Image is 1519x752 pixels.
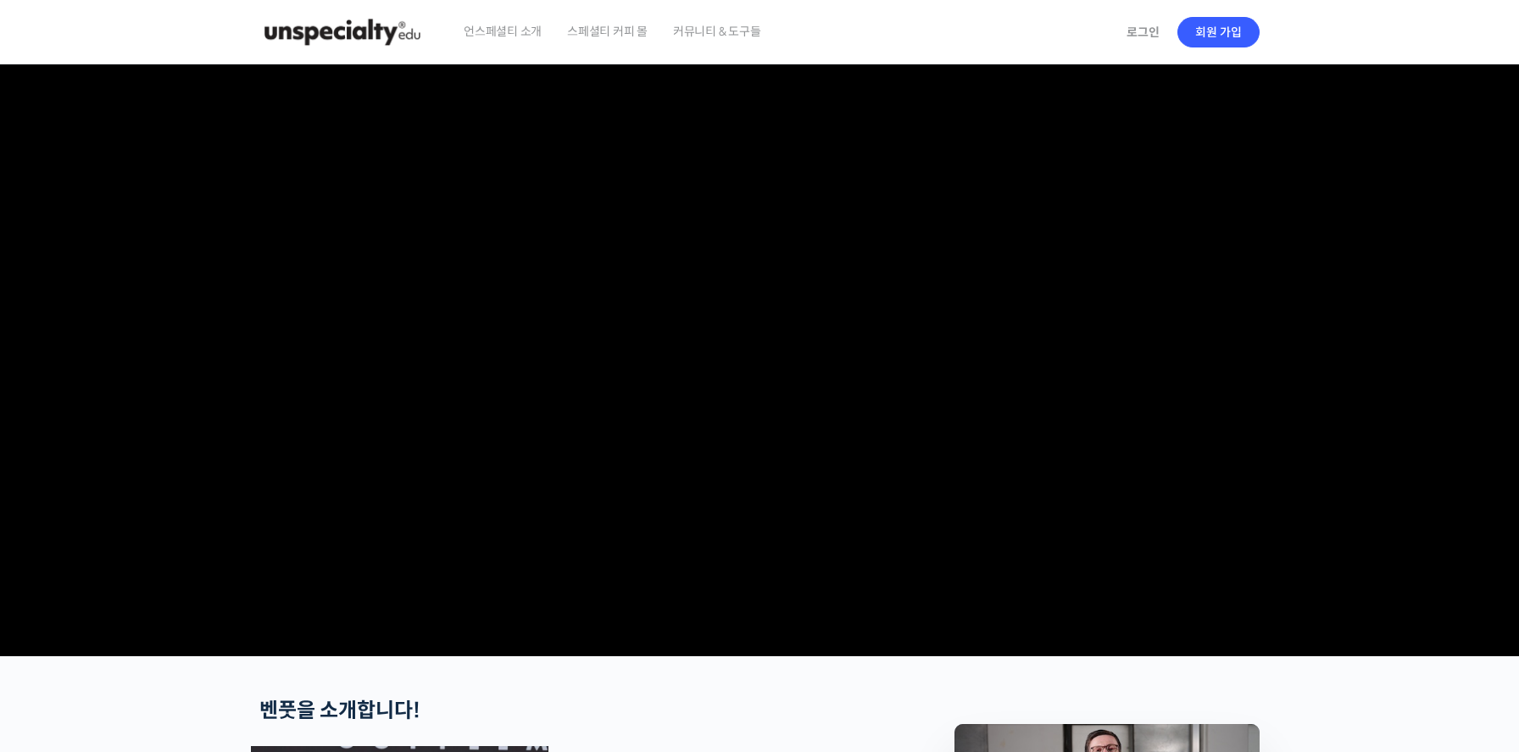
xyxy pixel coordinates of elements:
h2: 벤풋을 소개합니다! [259,699,865,723]
a: 로그인 [1116,13,1170,52]
a: 회원 가입 [1177,17,1260,47]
